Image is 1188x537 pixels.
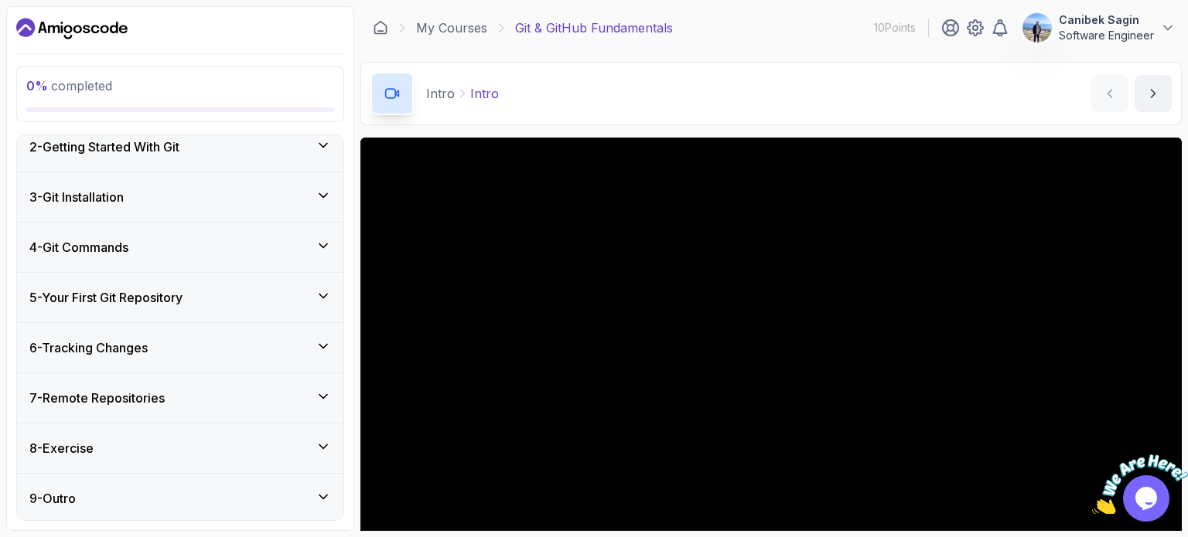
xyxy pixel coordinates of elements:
[17,223,343,272] button: 4-Git Commands
[29,338,148,357] h3: 6 - Tracking Changes
[1135,75,1172,112] button: next content
[426,84,455,103] p: Intro
[17,323,343,372] button: 6-Tracking Changes
[26,78,48,93] span: 0 %
[1059,28,1154,43] p: Software Engineer
[1091,75,1128,112] button: previous content
[874,20,916,36] p: 10 Points
[515,19,673,37] p: Git & GitHub Fundamentals
[17,273,343,322] button: 5-Your First Git Repository
[470,84,499,103] p: Intro
[29,288,183,307] h3: 5 - Your First Git Repository
[17,172,343,222] button: 3-Git Installation
[1022,13,1052,42] img: user profile image
[17,474,343,523] button: 9-Outro
[16,16,128,41] a: Dashboard
[17,373,343,423] button: 7-Remote Repositories
[29,489,76,508] h3: 9 - Outro
[373,20,388,36] a: Dashboard
[29,439,94,457] h3: 8 - Exercise
[17,423,343,473] button: 8-Exercise
[1059,12,1154,28] p: Canibek Sagin
[1092,440,1188,514] iframe: chat widget
[17,122,343,172] button: 2-Getting Started With Git
[416,19,487,37] a: My Courses
[1022,12,1176,43] button: user profile imageCanibek SaginSoftware Engineer
[29,238,128,257] h3: 4 - Git Commands
[29,138,179,156] h3: 2 - Getting Started With Git
[26,78,112,93] span: completed
[29,389,165,407] h3: 7 - Remote Repositories
[29,188,124,206] h3: 3 - Git Installation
